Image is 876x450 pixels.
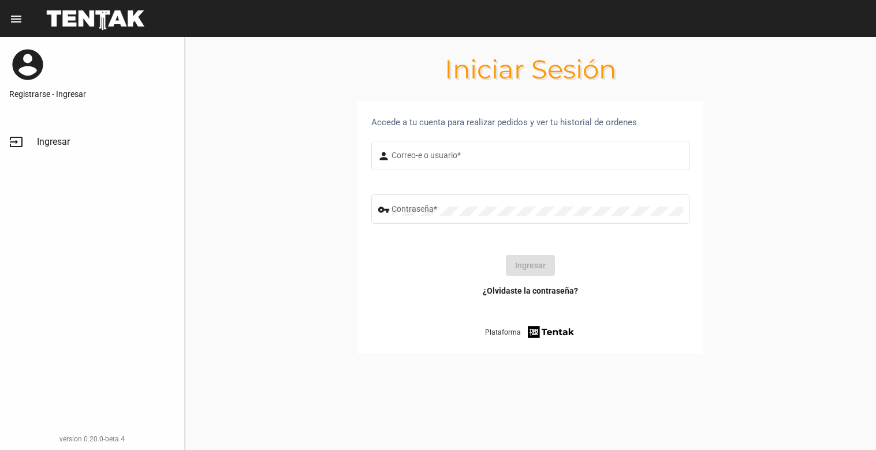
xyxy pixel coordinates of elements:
[9,433,175,445] div: version 0.20.0-beta.4
[37,136,70,148] span: Ingresar
[506,255,555,276] button: Ingresar
[485,324,576,340] a: Plataforma
[185,60,876,78] h1: Iniciar Sesión
[9,135,23,149] mat-icon: input
[378,203,392,217] mat-icon: vpn_key
[483,285,578,297] a: ¿Olvidaste la contraseña?
[9,46,46,83] mat-icon: account_circle
[526,324,576,340] img: tentak-firm.png
[371,115,689,129] div: Accede a tu cuenta para realizar pedidos y ver tu historial de ordenes
[378,149,392,163] mat-icon: person
[9,88,175,100] a: Registrarse - Ingresar
[485,327,521,338] span: Plataforma
[9,12,23,26] mat-icon: menu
